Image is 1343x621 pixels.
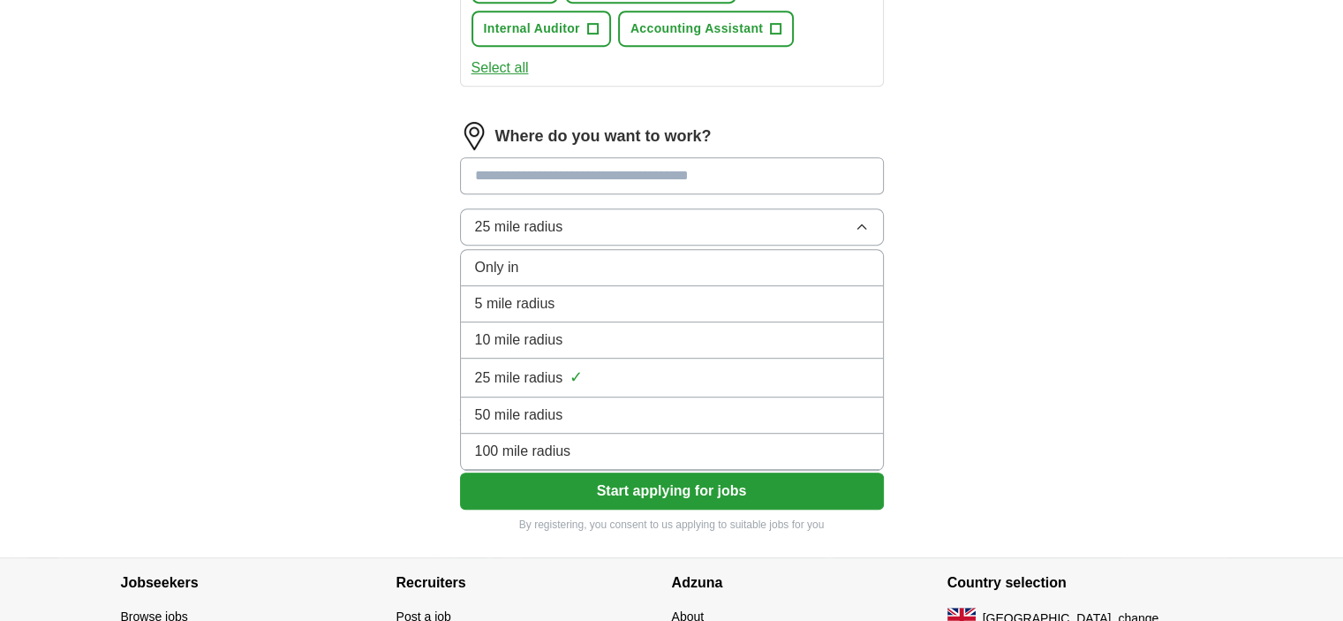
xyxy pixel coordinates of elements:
button: Internal Auditor [472,11,611,47]
span: 10 mile radius [475,329,563,351]
span: ✓ [570,366,583,390]
span: 25 mile radius [475,367,563,389]
span: 25 mile radius [475,216,563,238]
button: 25 mile radius [460,208,884,246]
span: Only in [475,257,519,278]
label: Where do you want to work? [495,125,712,148]
span: 5 mile radius [475,293,555,314]
img: location.png [460,122,488,150]
span: Accounting Assistant [630,19,763,38]
button: Accounting Assistant [618,11,794,47]
h4: Country selection [947,558,1223,608]
span: 50 mile radius [475,405,563,426]
span: Internal Auditor [484,19,580,38]
button: Select all [472,57,529,79]
span: 100 mile radius [475,441,571,462]
button: Start applying for jobs [460,473,884,510]
p: By registering, you consent to us applying to suitable jobs for you [460,517,884,533]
